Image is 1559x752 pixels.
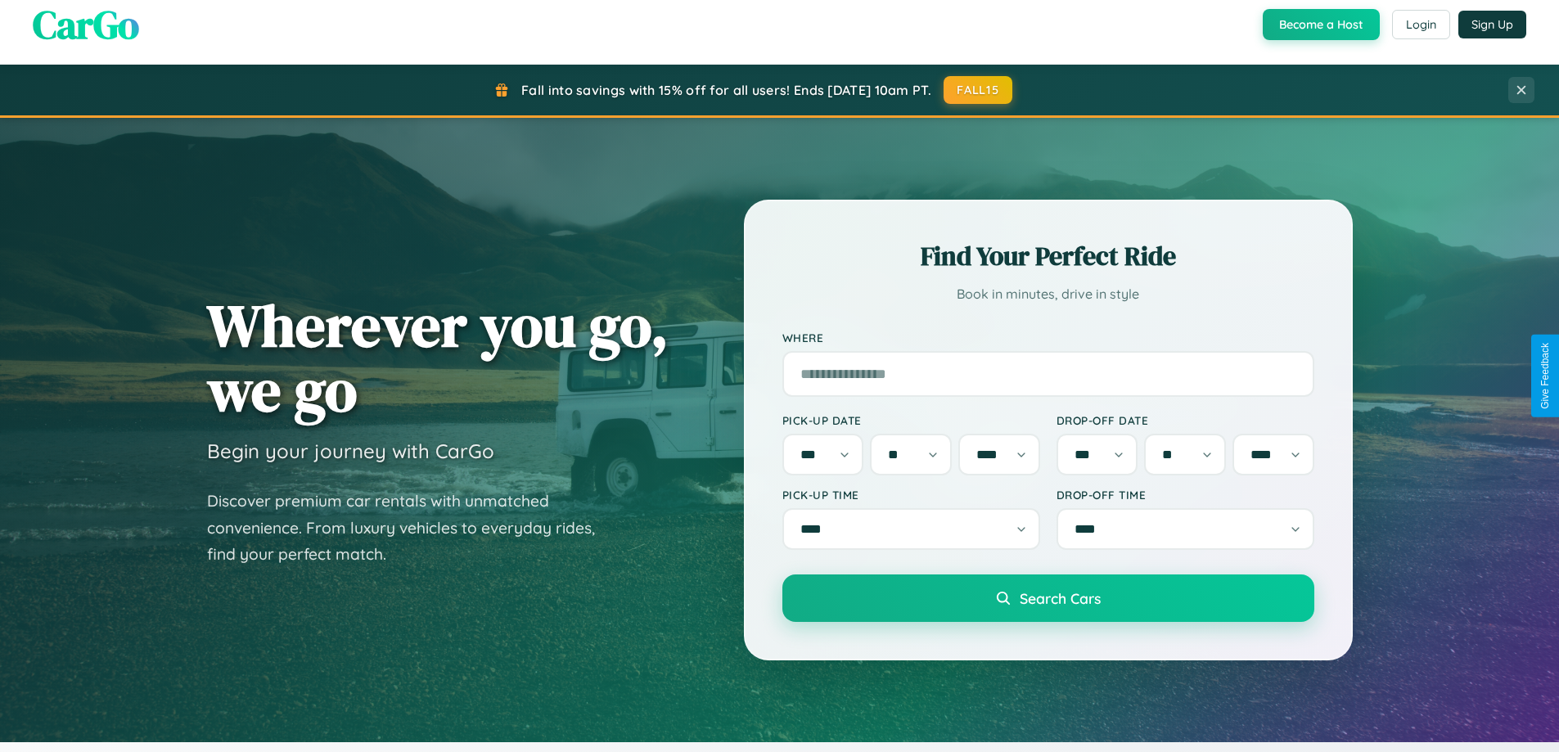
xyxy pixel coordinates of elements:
[944,76,1012,104] button: FALL15
[1539,343,1551,409] div: Give Feedback
[1057,488,1314,502] label: Drop-off Time
[782,574,1314,622] button: Search Cars
[1020,589,1101,607] span: Search Cars
[782,413,1040,427] label: Pick-up Date
[1263,9,1380,40] button: Become a Host
[521,82,931,98] span: Fall into savings with 15% off for all users! Ends [DATE] 10am PT.
[207,488,616,568] p: Discover premium car rentals with unmatched convenience. From luxury vehicles to everyday rides, ...
[782,238,1314,274] h2: Find Your Perfect Ride
[782,282,1314,306] p: Book in minutes, drive in style
[1458,11,1526,38] button: Sign Up
[1057,413,1314,427] label: Drop-off Date
[207,439,494,463] h3: Begin your journey with CarGo
[1392,10,1450,39] button: Login
[207,293,669,422] h1: Wherever you go, we go
[782,331,1314,344] label: Where
[782,488,1040,502] label: Pick-up Time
